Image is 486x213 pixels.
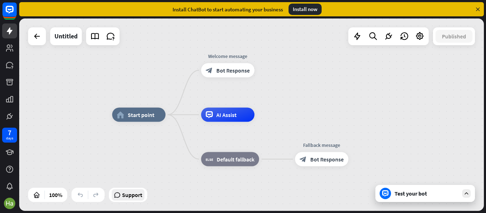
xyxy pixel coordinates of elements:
[122,189,142,201] span: Support
[6,3,27,24] button: Open LiveChat chat widget
[216,67,250,74] span: Bot Response
[310,156,344,163] span: Bot Response
[47,189,64,201] div: 100%
[196,53,260,60] div: Welcome message
[217,156,254,163] span: Default fallback
[300,156,307,163] i: block_bot_response
[2,128,17,143] a: 7 days
[128,111,154,118] span: Start point
[54,27,78,45] div: Untitled
[206,156,213,163] i: block_fallback
[6,136,13,141] div: days
[173,6,283,13] div: Install ChatBot to start automating your business
[395,190,459,197] div: Test your bot
[8,129,11,136] div: 7
[435,30,472,43] button: Published
[290,142,354,149] div: Fallback message
[206,67,213,74] i: block_bot_response
[216,111,237,118] span: AI Assist
[289,4,322,15] div: Install now
[117,111,124,118] i: home_2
